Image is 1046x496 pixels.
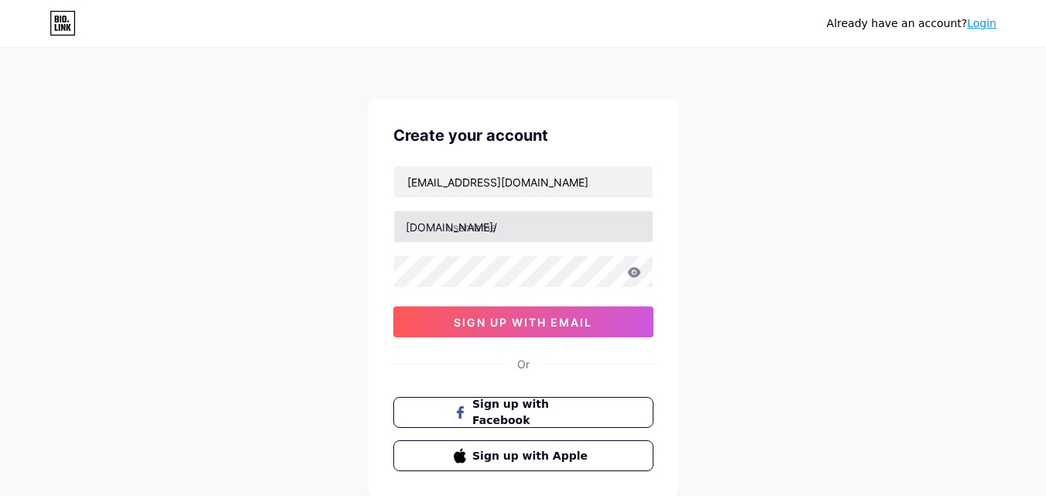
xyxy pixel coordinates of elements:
div: Already have an account? [827,15,996,32]
span: Sign up with Facebook [472,396,592,429]
div: Or [517,356,530,372]
div: [DOMAIN_NAME]/ [406,219,497,235]
button: Sign up with Apple [393,440,653,471]
div: Create your account [393,124,653,147]
span: Sign up with Apple [472,448,592,464]
input: Email [394,166,653,197]
input: username [394,211,653,242]
button: Sign up with Facebook [393,397,653,428]
button: sign up with email [393,306,653,337]
span: sign up with email [454,316,592,329]
a: Login [967,17,996,29]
